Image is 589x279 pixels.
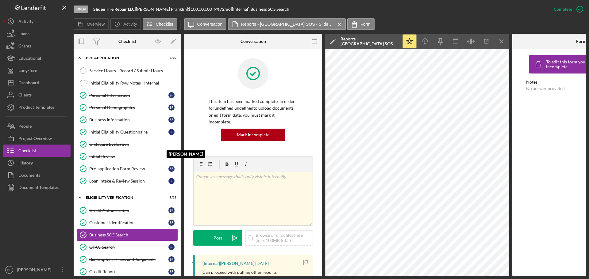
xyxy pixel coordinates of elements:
[214,230,222,246] div: Post
[18,169,40,183] div: Documents
[576,39,587,44] div: Form
[15,264,55,277] div: [PERSON_NAME]
[3,52,71,64] button: Educational
[554,3,572,15] div: Complete
[168,178,175,184] div: S F
[526,86,565,91] div: No answer provided
[241,39,266,44] div: Conversation
[77,65,178,77] a: Service Hours - Record / Submit Hours
[360,22,371,27] label: Form
[136,7,188,12] div: [PERSON_NAME] Franklin |
[7,268,11,272] text: RL
[89,166,168,171] div: Pre-application Form Review
[3,64,71,77] a: Long-Term
[77,266,178,278] a: Credit ReportSF
[77,229,178,241] a: Business SOS Search
[18,28,29,41] div: Loans
[3,89,71,101] button: Clients
[89,142,178,147] div: Childcare Evaluation
[77,101,178,114] a: Personal DemographicsSF
[89,68,178,73] div: Service Hours - Record / Submit Hours
[77,204,178,217] a: Credit AuthorizationSF
[3,145,71,157] button: Checklist
[3,132,71,145] button: Project Overview
[18,77,39,90] div: Dashboard
[77,126,178,138] a: Initial Eligibility QuestionnaireSF
[18,157,33,171] div: History
[118,39,136,44] div: Checklist
[3,120,71,132] button: People
[165,56,176,60] div: 8 / 10
[89,208,168,213] div: Credit Authorization
[341,36,399,46] div: Reports - [GEOGRAPHIC_DATA] SOS - Slidee Tire Repair - Active.pdf
[3,181,71,194] button: Document Templates
[3,77,71,89] button: Dashboard
[77,253,178,266] a: Bankruptcies, Liens and JudgmentsSF
[86,56,161,60] div: Pre-Application
[568,252,583,267] iframe: Intercom live chat
[3,157,71,169] a: History
[220,7,231,12] div: 72 mo
[168,207,175,213] div: S F
[3,40,71,52] a: Grants
[89,220,168,225] div: Customer Identification
[89,93,168,98] div: Personal Information
[228,18,346,30] button: Reports - [GEOGRAPHIC_DATA] SOS - Slidee Tire Repair - Active.pdf
[168,220,175,226] div: S F
[168,269,175,275] div: S F
[3,101,71,113] button: Product Templates
[74,18,109,30] button: Overview
[168,244,175,250] div: S F
[3,28,71,40] a: Loans
[188,7,214,12] div: $100,000.00
[18,181,59,195] div: Document Templates
[221,129,285,141] button: Mark Incomplete
[347,18,375,30] button: Form
[231,7,289,12] div: | [Internal] Business SOS Search
[3,15,71,28] button: Activity
[89,257,168,262] div: Bankruptcies, Liens and Judgments
[168,92,175,98] div: S F
[89,232,178,237] div: Business SOS Search
[89,269,168,274] div: Credit Report
[18,89,32,103] div: Clients
[18,120,32,134] div: People
[168,104,175,111] div: S F
[202,269,277,276] p: Can proceed with pulling other reports
[77,150,178,163] a: Initial Review
[110,18,141,30] button: Activity
[3,264,71,276] button: RL[PERSON_NAME]
[86,196,161,199] div: Eligibility Verification
[202,261,254,266] div: [Internal] [PERSON_NAME]
[18,64,39,78] div: Long-Term
[77,138,178,150] a: Childcare Evaluation
[209,98,298,126] p: This item has been marked complete. In order for undefined undefined to upload documents or edit ...
[77,241,178,253] a: OFAC SearchSF
[89,81,178,85] div: Initial Eligibility Rvw Notes - Internal
[241,22,333,27] label: Reports - [GEOGRAPHIC_DATA] SOS - Slidee Tire Repair - Active.pdf
[77,217,178,229] a: Customer IdentificationSF
[18,15,33,29] div: Activity
[168,166,175,172] div: S F
[77,77,178,89] a: Initial Eligibility Rvw Notes - Internal
[3,169,71,181] button: Documents
[18,52,41,66] div: Educational
[77,114,178,126] a: Business InformationSF
[237,129,269,141] div: Mark Incomplete
[89,117,168,122] div: Business Information
[18,40,31,54] div: Grants
[143,18,177,30] button: Checklist
[77,89,178,101] a: Personal InformationSF
[77,163,178,175] a: Pre-application Form ReviewSF
[89,130,168,134] div: Initial Eligibility Questionnaire
[165,196,176,199] div: 9 / 13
